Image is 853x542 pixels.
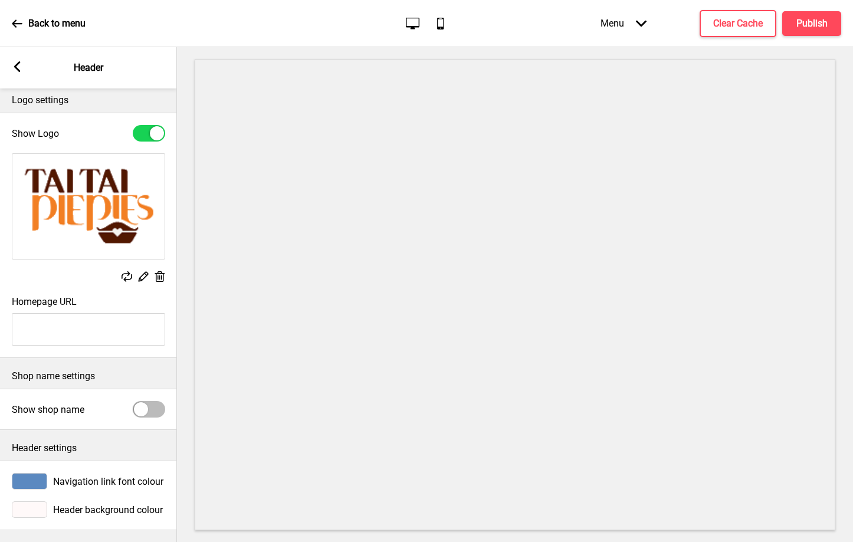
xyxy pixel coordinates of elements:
[12,404,84,415] label: Show shop name
[12,501,165,518] div: Header background colour
[12,473,165,490] div: Navigation link font colour
[53,504,163,515] span: Header background colour
[589,6,658,41] div: Menu
[12,442,165,455] p: Header settings
[28,17,86,30] p: Back to menu
[782,11,841,36] button: Publish
[12,8,86,40] a: Back to menu
[12,296,77,307] label: Homepage URL
[12,94,165,107] p: Logo settings
[12,370,165,383] p: Shop name settings
[12,128,59,139] label: Show Logo
[796,17,828,30] h4: Publish
[700,10,776,37] button: Clear Cache
[713,17,763,30] h4: Clear Cache
[53,476,163,487] span: Navigation link font colour
[12,154,165,259] img: Image
[74,61,103,74] p: Header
